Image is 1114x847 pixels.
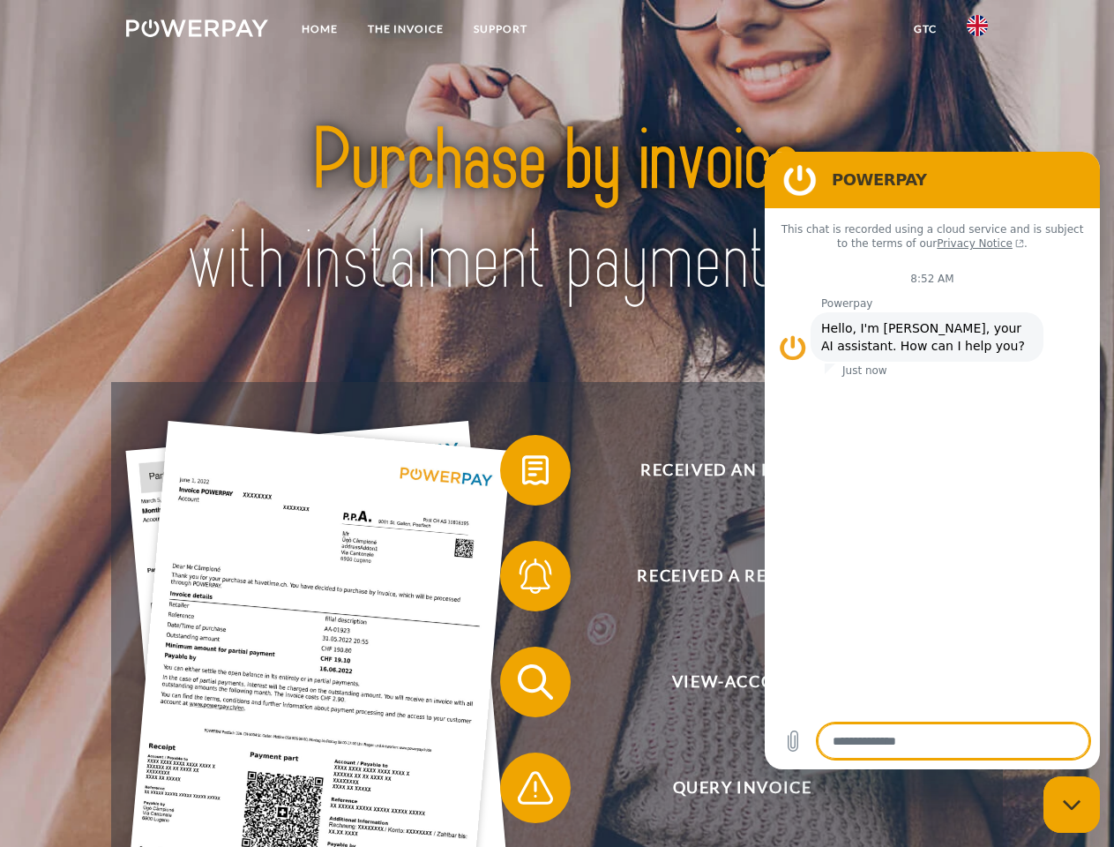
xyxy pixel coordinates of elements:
[287,13,353,45] a: Home
[526,541,958,611] span: Received a reminder?
[500,541,959,611] button: Received a reminder?
[500,647,959,717] button: View-Account
[513,554,557,598] img: qb_bell.svg
[526,753,958,823] span: Query Invoice
[353,13,459,45] a: THE INVOICE
[765,152,1100,769] iframe: Messaging window
[513,660,557,704] img: qb_search.svg
[126,19,268,37] img: logo-powerpay-white.svg
[500,435,959,506] button: Received an invoice?
[526,435,958,506] span: Received an invoice?
[513,448,557,492] img: qb_bill.svg
[500,753,959,823] button: Query Invoice
[967,15,988,36] img: en
[526,647,958,717] span: View-Account
[899,13,952,45] a: GTC
[459,13,542,45] a: Support
[513,766,557,810] img: qb_warning.svg
[168,85,946,338] img: title-powerpay_en.svg
[1043,776,1100,833] iframe: Button to launch messaging window, conversation in progress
